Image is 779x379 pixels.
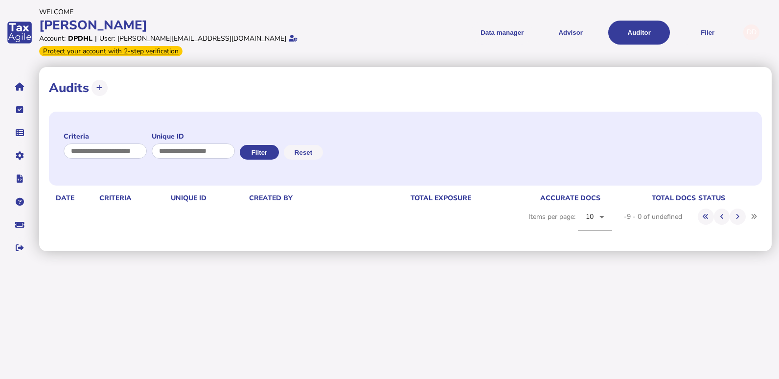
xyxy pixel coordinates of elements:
[9,99,30,120] button: Tasks
[586,212,594,221] span: 10
[714,209,730,225] button: Previous page
[9,145,30,166] button: Manage settings
[9,122,30,143] button: Data manager
[289,35,298,42] i: Email verified
[9,214,30,235] button: Raise a support ticket
[54,193,97,203] th: date
[39,46,183,56] div: From Oct 1, 2025, 2-step verification will be required to login. Set it up now...
[342,193,472,203] th: total exposure
[39,7,387,17] div: Welcome
[117,34,286,43] div: [PERSON_NAME][EMAIL_ADDRESS][DOMAIN_NAME]
[39,17,387,34] div: [PERSON_NAME]
[601,193,697,203] th: total docs
[284,145,323,160] button: Reset
[247,193,342,203] th: Created by
[624,212,682,221] div: -9 - 0 of undefined
[528,203,612,241] div: Items per page:
[746,209,762,225] button: Last page
[64,132,147,141] label: Criteria
[578,203,612,241] mat-form-field: Change page size
[608,21,670,45] button: Auditor
[169,193,248,203] th: Unique id
[9,168,30,189] button: Developer hub links
[677,21,738,45] button: Filer
[743,24,759,41] div: Profile settings
[9,191,30,212] button: Help pages
[68,34,92,43] div: DPDHL
[9,76,30,97] button: Home
[696,193,756,203] th: status
[97,193,169,203] th: Criteria
[240,145,279,160] button: Filter
[92,80,108,96] button: Upload transactions
[391,21,739,45] menu: navigate products
[730,209,746,225] button: Next page
[540,21,601,45] button: Shows a dropdown of VAT Advisor options
[472,193,600,203] th: accurate docs
[99,34,115,43] div: User:
[471,21,533,45] button: Shows a dropdown of Data manager options
[698,209,714,225] button: First page
[152,132,235,141] label: Unique ID
[95,34,97,43] div: |
[39,34,66,43] div: Account:
[49,79,89,96] h1: Audits
[9,237,30,258] button: Sign out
